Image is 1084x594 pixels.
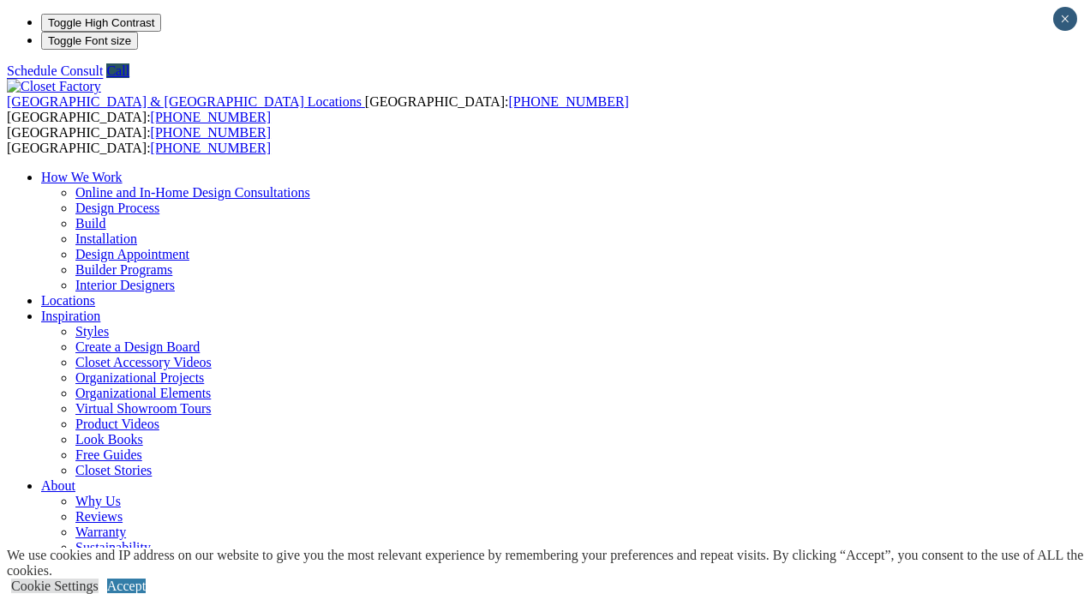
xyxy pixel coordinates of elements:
span: [GEOGRAPHIC_DATA]: [GEOGRAPHIC_DATA]: [7,94,629,124]
button: Toggle High Contrast [41,14,161,32]
span: [GEOGRAPHIC_DATA]: [GEOGRAPHIC_DATA]: [7,125,271,155]
a: Online and In-Home Design Consultations [75,185,310,200]
a: Inspiration [41,309,100,323]
a: Warranty [75,525,126,539]
a: [PHONE_NUMBER] [508,94,628,109]
a: Create a Design Board [75,339,200,354]
a: Reviews [75,509,123,524]
a: Organizational Projects [75,370,204,385]
a: Sustainability [75,540,151,555]
span: [GEOGRAPHIC_DATA] & [GEOGRAPHIC_DATA] Locations [7,94,362,109]
a: Look Books [75,432,143,447]
a: Cookie Settings [11,579,99,593]
a: [GEOGRAPHIC_DATA] & [GEOGRAPHIC_DATA] Locations [7,94,365,109]
a: Schedule Consult [7,63,103,78]
a: [PHONE_NUMBER] [151,141,271,155]
div: We use cookies and IP address on our website to give you the most relevant experience by remember... [7,548,1084,579]
button: Close [1053,7,1077,31]
a: Closet Accessory Videos [75,355,212,369]
a: [PHONE_NUMBER] [151,110,271,124]
a: Free Guides [75,447,142,462]
a: Closet Stories [75,463,152,477]
span: Toggle High Contrast [48,16,154,29]
a: Builder Programs [75,262,172,277]
a: Installation [75,231,137,246]
a: Call [106,63,129,78]
a: Accept [107,579,146,593]
a: Design Appointment [75,247,189,261]
a: Build [75,216,106,231]
a: [PHONE_NUMBER] [151,125,271,140]
a: Interior Designers [75,278,175,292]
a: Virtual Showroom Tours [75,401,212,416]
a: Design Process [75,201,159,215]
a: Why Us [75,494,121,508]
a: Product Videos [75,417,159,431]
a: Organizational Elements [75,386,211,400]
span: Toggle Font size [48,34,131,47]
a: Styles [75,324,109,339]
a: How We Work [41,170,123,184]
a: About [41,478,75,493]
img: Closet Factory [7,79,101,94]
a: Locations [41,293,95,308]
button: Toggle Font size [41,32,138,50]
